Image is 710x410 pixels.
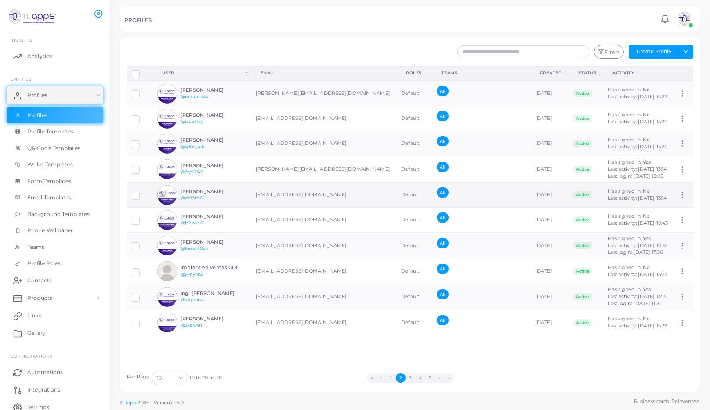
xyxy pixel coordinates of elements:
a: Form Templates [7,173,103,190]
a: @rssa1hoy [181,119,203,124]
label: Per Page [127,374,150,381]
td: Default [396,156,431,183]
span: All [437,289,449,299]
span: Gallery [27,329,46,337]
td: [DATE] [530,81,569,106]
span: INSIGHTS [11,37,32,43]
span: All [437,212,449,223]
span: Email Templates [27,194,72,201]
a: Analytics [7,47,103,65]
span: Has signed in: No [608,264,650,270]
div: Created [540,70,562,76]
span: Teams [27,243,45,251]
span: Analytics [27,52,52,60]
span: Profile Templates [27,128,74,136]
img: avatar [157,261,177,281]
span: Has signed in: Yes [608,235,651,241]
div: Search for option [152,371,187,385]
img: avatar [157,287,177,307]
span: 2025 [138,399,149,406]
td: Default [396,310,431,335]
td: [EMAIL_ADDRESS][DOMAIN_NAME] [251,310,396,335]
td: Default [396,106,431,131]
span: Has signed in: No [608,188,650,194]
a: Profile Templates [7,123,103,140]
a: Tapni [125,399,138,406]
a: Email Templates [7,189,103,206]
span: Active [573,319,592,326]
img: avatar [157,210,177,230]
span: 10 [157,374,162,383]
h6: Ing. [PERSON_NAME] [181,291,245,296]
a: avatar [673,10,696,28]
h5: PROFILES [124,17,152,23]
span: Integrations [27,386,60,394]
span: Phone Wallpaper [27,227,73,234]
span: Last login: [DATE] 15:05 [608,173,663,179]
span: Active [573,268,592,275]
button: Go to page 1 [386,373,396,383]
span: Has signed in: No [608,213,650,219]
td: Default [396,131,431,156]
img: avatar [157,159,177,179]
span: Last activity: [DATE] 15:22 [608,94,667,100]
td: [EMAIL_ADDRESS][DOMAIN_NAME] [251,259,396,284]
span: All [437,86,449,96]
span: Has signed in: Yes [608,286,651,292]
h6: [PERSON_NAME] [181,316,245,322]
span: All [437,315,449,325]
a: Profile Roles [7,255,103,272]
span: Active [573,140,592,147]
span: Last activity: [DATE] 15:22 [608,323,667,329]
td: Default [396,183,431,208]
img: avatar [157,134,177,154]
img: avatar [157,236,177,255]
div: Teams [442,70,521,76]
span: Active [573,90,592,97]
td: Default [396,81,431,106]
td: [EMAIL_ADDRESS][DOMAIN_NAME] [251,106,396,131]
td: Default [396,259,431,284]
span: Background Templates [27,210,90,218]
span: Active [573,242,592,249]
h6: [PERSON_NAME] [181,137,245,143]
span: All [437,238,449,248]
div: Roles [406,70,422,76]
span: Last activity: [DATE] 13:14 [608,293,667,299]
img: avatar [676,10,693,28]
a: Background Templates [7,206,103,223]
span: 10 to 20 of 48 [189,374,222,381]
img: avatar [157,109,177,129]
button: Go to last page [444,373,454,383]
span: All [437,111,449,121]
button: Go to page 3 [406,373,415,383]
span: Version: 1.8.0 [154,399,184,406]
img: avatar [157,84,177,104]
span: Automations [27,368,63,376]
a: @mmqnlvup [181,94,208,99]
td: [DATE] [530,106,569,131]
div: activity [612,70,664,76]
td: [DATE] [530,284,569,310]
a: Wallet Templates [7,156,103,173]
ul: Pagination [222,373,599,383]
span: Profiles [27,111,47,119]
span: Has signed in: No [608,111,650,118]
a: Contacts [7,272,103,289]
a: @svghpfs4 [181,297,204,302]
button: Go to page 5 [425,373,435,383]
td: [EMAIL_ADDRESS][DOMAIN_NAME] [251,208,396,233]
h6: Implant en Ventas GDL [181,265,245,270]
span: All [437,264,449,274]
a: Gallery [7,324,103,342]
td: [EMAIL_ADDRESS][DOMAIN_NAME] [251,233,396,259]
span: Profile Roles [27,259,61,267]
span: Business cards. Reinvented. [634,398,700,405]
span: QR Code Templates [27,144,80,152]
td: [PERSON_NAME][EMAIL_ADDRESS][DOMAIN_NAME] [251,156,396,183]
a: @3fy973x0 [181,169,203,174]
a: @ql6mjqfb [181,144,204,149]
span: Configurations [11,353,52,359]
button: Go to next page [435,373,444,383]
a: @kaasm0qn [181,246,208,251]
